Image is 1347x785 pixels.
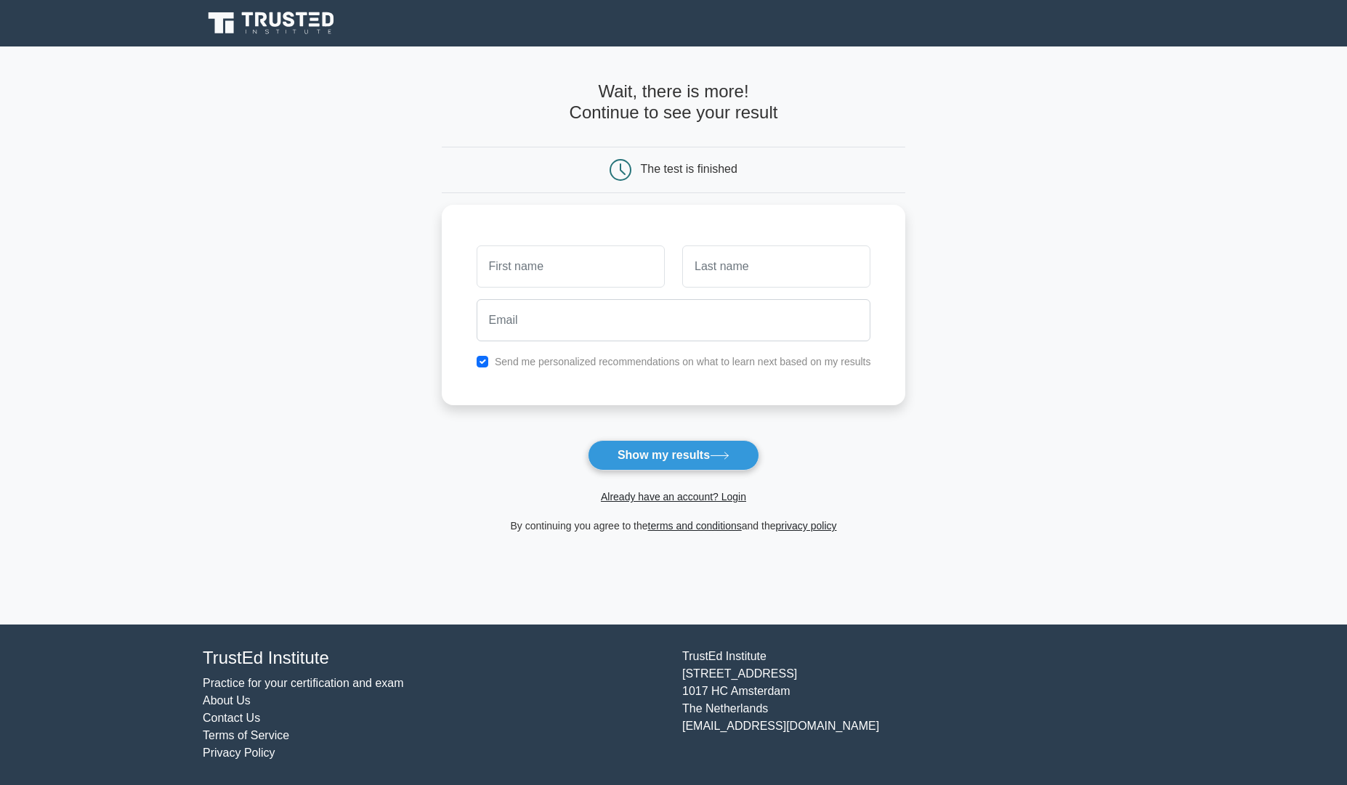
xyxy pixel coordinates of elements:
[641,163,737,175] div: The test is finished
[433,517,915,534] div: By continuing you agree to the and the
[203,677,404,689] a: Practice for your certification and exam
[495,356,871,367] label: Send me personalized recommendations on what to learn next based on my results
[203,729,289,741] a: Terms of Service
[203,694,251,707] a: About Us
[682,245,870,288] input: Last name
[648,520,742,532] a: terms and conditions
[477,245,665,288] input: First name
[776,520,837,532] a: privacy policy
[588,440,759,471] button: Show my results
[442,81,906,123] h4: Wait, there is more! Continue to see your result
[477,299,871,341] input: Email
[673,648,1153,762] div: TrustEd Institute [STREET_ADDRESS] 1017 HC Amsterdam The Netherlands [EMAIL_ADDRESS][DOMAIN_NAME]
[203,648,665,669] h4: TrustEd Institute
[203,712,260,724] a: Contact Us
[601,491,746,503] a: Already have an account? Login
[203,747,275,759] a: Privacy Policy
